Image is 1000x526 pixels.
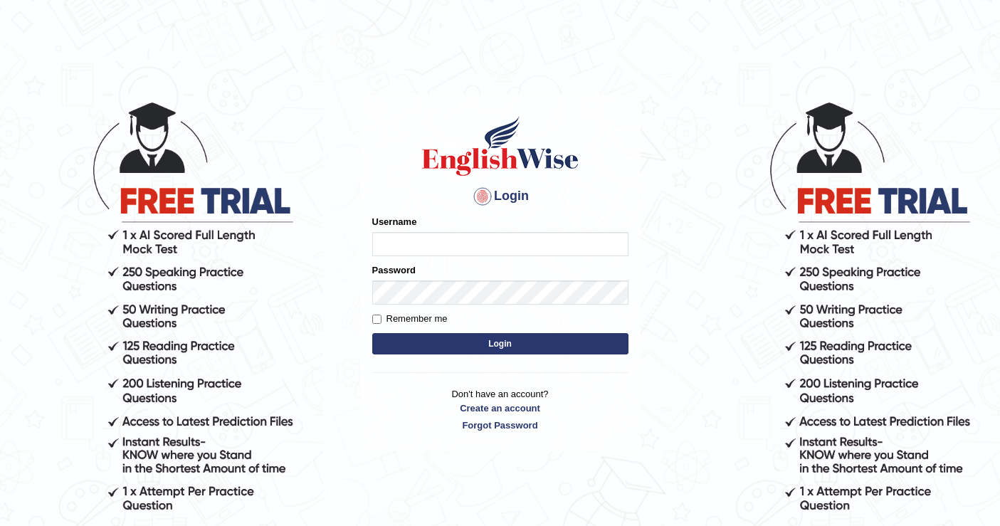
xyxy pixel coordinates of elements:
p: Don't have an account? [372,387,628,431]
label: Password [372,263,416,277]
button: Login [372,333,628,354]
a: Forgot Password [372,419,628,432]
label: Username [372,215,417,228]
img: Logo of English Wise sign in for intelligent practice with AI [419,114,581,178]
a: Create an account [372,401,628,415]
label: Remember me [372,312,448,326]
input: Remember me [372,315,381,324]
h4: Login [372,185,628,208]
